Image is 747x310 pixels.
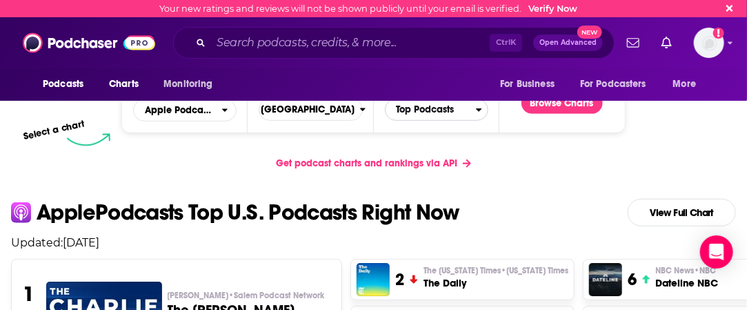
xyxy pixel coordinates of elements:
[628,199,736,226] a: View Full Chart
[656,31,677,55] a: Show notifications dropdown
[100,71,147,97] a: Charts
[580,75,646,94] span: For Podcasters
[533,35,603,51] button: Open AdvancedNew
[694,28,724,58] img: User Profile
[656,265,719,276] p: NBC News • NBC
[700,235,733,269] div: Open Intercom Messenger
[67,133,110,146] img: select arrow
[424,276,568,290] h3: The Daily
[577,26,602,39] span: New
[265,146,482,180] a: Get podcast charts and rankings via API
[11,202,31,222] img: apple Icon
[229,291,325,300] span: • Salem Podcast Network
[656,265,717,276] span: NBC News
[664,71,714,97] button: open menu
[490,71,572,97] button: open menu
[673,75,697,94] span: More
[43,75,83,94] span: Podcasts
[424,265,568,276] span: The [US_STATE] Times
[694,28,724,58] span: Logged in as workman-publicity
[695,266,717,275] span: • NBC
[490,34,522,52] span: Ctrl K
[501,266,568,275] span: • [US_STATE] Times
[133,99,237,122] button: open menu
[357,263,390,296] img: The Daily
[145,106,214,115] span: Apple Podcasts
[109,75,139,94] span: Charts
[395,269,404,290] h3: 2
[386,98,476,122] span: Top Podcasts
[385,99,488,121] button: Categories
[168,290,331,301] p: Charlie Kirk • Salem Podcast Network
[133,99,237,122] h2: Platforms
[589,263,622,296] img: Dateline NBC
[656,265,719,290] a: NBC News•NBCDateline NBC
[33,71,101,97] button: open menu
[37,202,459,224] p: Apple Podcasts Top U.S. Podcasts Right Now
[424,265,568,290] a: The [US_STATE] Times•[US_STATE] TimesThe Daily
[656,276,719,290] h3: Dateline NBC
[173,27,615,59] div: Search podcasts, credits, & more...
[713,28,724,39] svg: Email not verified
[528,3,577,14] a: Verify Now
[628,269,637,290] h3: 6
[23,30,155,56] img: Podchaser - Follow, Share and Rate Podcasts
[521,92,603,114] button: Browse Charts
[500,75,555,94] span: For Business
[276,157,457,169] span: Get podcast charts and rankings via API
[571,71,666,97] button: open menu
[23,282,34,307] h3: 1
[694,28,724,58] button: Show profile menu
[621,31,645,55] a: Show notifications dropdown
[424,265,568,276] p: The New York Times • New York Times
[539,39,597,46] span: Open Advanced
[259,99,362,121] button: Countries
[23,118,86,142] p: Select a chart
[159,3,577,14] div: Your new ratings and reviews will not be shown publicly until your email is verified.
[163,75,212,94] span: Monitoring
[154,71,230,97] button: open menu
[168,290,325,301] span: [PERSON_NAME]
[211,32,490,54] input: Search podcasts, credits, & more...
[250,98,360,122] span: [GEOGRAPHIC_DATA]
